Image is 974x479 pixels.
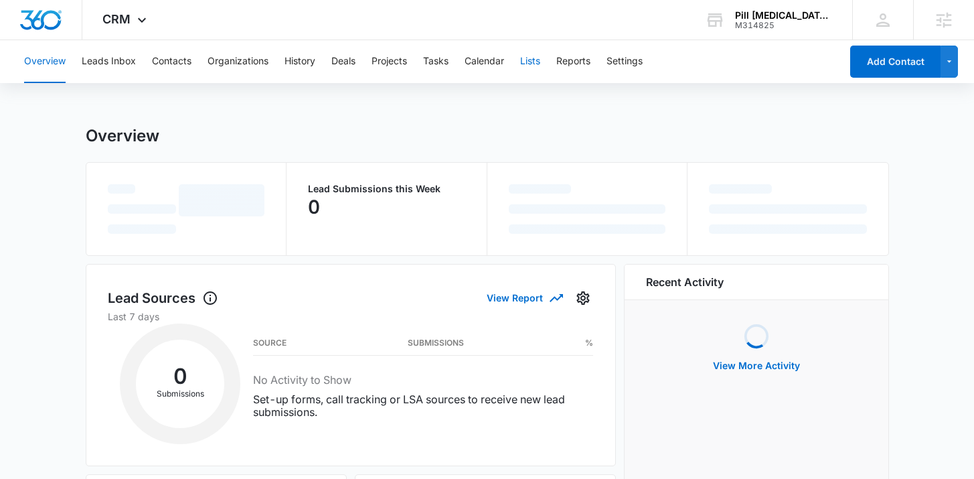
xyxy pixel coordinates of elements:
[136,368,224,385] h2: 0
[152,40,191,83] button: Contacts
[423,40,449,83] button: Tasks
[82,40,136,83] button: Leads Inbox
[572,287,594,309] button: Settings
[520,40,540,83] button: Lists
[850,46,941,78] button: Add Contact
[308,196,320,218] p: 0
[253,393,593,419] p: Set-up forms, call tracking or LSA sources to receive new lead submissions.
[86,126,159,146] h1: Overview
[24,40,66,83] button: Overview
[253,340,287,346] h3: Source
[372,40,407,83] button: Projects
[253,372,593,388] h3: No Activity to Show
[735,10,833,21] div: account name
[208,40,268,83] button: Organizations
[487,286,562,310] button: View Report
[331,40,355,83] button: Deals
[646,274,724,290] h6: Recent Activity
[465,40,504,83] button: Calendar
[700,350,813,382] button: View More Activity
[556,40,590,83] button: Reports
[285,40,315,83] button: History
[102,12,131,26] span: CRM
[136,388,224,400] p: Submissions
[606,40,643,83] button: Settings
[585,340,593,346] h3: %
[735,21,833,30] div: account id
[408,340,464,346] h3: Submissions
[108,310,594,324] p: Last 7 days
[108,288,218,308] h1: Lead Sources
[308,184,465,194] p: Lead Submissions this Week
